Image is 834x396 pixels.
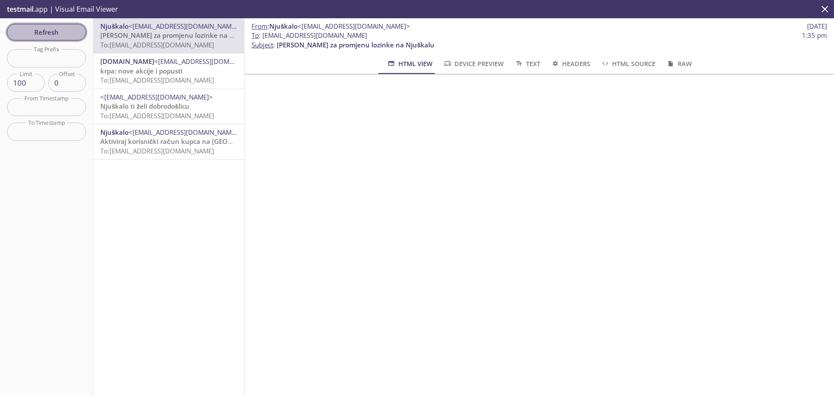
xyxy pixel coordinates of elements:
span: Njuškalo [100,128,129,136]
span: To [252,31,259,40]
span: Njuškalo [100,22,129,30]
span: testmail [7,4,33,14]
span: : [EMAIL_ADDRESS][DOMAIN_NAME] [252,31,367,40]
button: Refresh [7,24,86,40]
span: <[EMAIL_ADDRESS][DOMAIN_NAME]> [100,93,213,101]
div: <[EMAIL_ADDRESS][DOMAIN_NAME]>Njuškalo ti želi dobrodošlicuTo:[EMAIL_ADDRESS][DOMAIN_NAME] [93,89,244,124]
span: <[EMAIL_ADDRESS][DOMAIN_NAME]> [154,57,267,66]
span: Raw [666,58,692,69]
div: [DOMAIN_NAME]<[EMAIL_ADDRESS][DOMAIN_NAME]>krpa: nove akcije i popustiTo:[EMAIL_ADDRESS][DOMAIN_N... [93,53,244,88]
span: <[EMAIL_ADDRESS][DOMAIN_NAME]> [298,22,410,30]
span: 1:35 pm [802,31,827,40]
span: Subject [252,40,273,49]
div: Njuškalo<[EMAIL_ADDRESS][DOMAIN_NAME]>Aktiviraj korisnički račun kupca na [GEOGRAPHIC_DATA]To:[EM... [93,124,244,159]
span: To: [EMAIL_ADDRESS][DOMAIN_NAME] [100,40,214,49]
span: Njuškalo ti želi dobrodošlicu [100,102,189,110]
span: HTML Source [601,58,655,69]
span: Text [514,58,540,69]
span: [DOMAIN_NAME] [100,57,154,66]
span: Njuškalo [269,22,298,30]
span: From [252,22,268,30]
span: <[EMAIL_ADDRESS][DOMAIN_NAME]> [129,128,241,136]
span: <[EMAIL_ADDRESS][DOMAIN_NAME]> [129,22,241,30]
span: [PERSON_NAME] za promjenu lozinke na Njuškalu [277,40,434,49]
div: Njuškalo<[EMAIL_ADDRESS][DOMAIN_NAME]>[PERSON_NAME] za promjenu lozinke na NjuškaluTo:[EMAIL_ADDR... [93,18,244,53]
span: To: [EMAIL_ADDRESS][DOMAIN_NAME] [100,111,214,120]
nav: emails [93,18,244,160]
p: : [252,31,827,50]
span: To: [EMAIL_ADDRESS][DOMAIN_NAME] [100,146,214,155]
span: : [252,22,410,31]
span: Aktiviraj korisnički račun kupca na [GEOGRAPHIC_DATA] [100,137,278,146]
span: krpa: nove akcije i popusti [100,67,182,75]
span: Refresh [14,27,79,38]
span: HTML View [387,58,432,69]
span: Headers [551,58,590,69]
span: [PERSON_NAME] za promjenu lozinke na Njuškalu [100,31,258,40]
span: To: [EMAIL_ADDRESS][DOMAIN_NAME] [100,76,214,84]
span: Device Preview [443,58,504,69]
span: [DATE] [807,22,827,31]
